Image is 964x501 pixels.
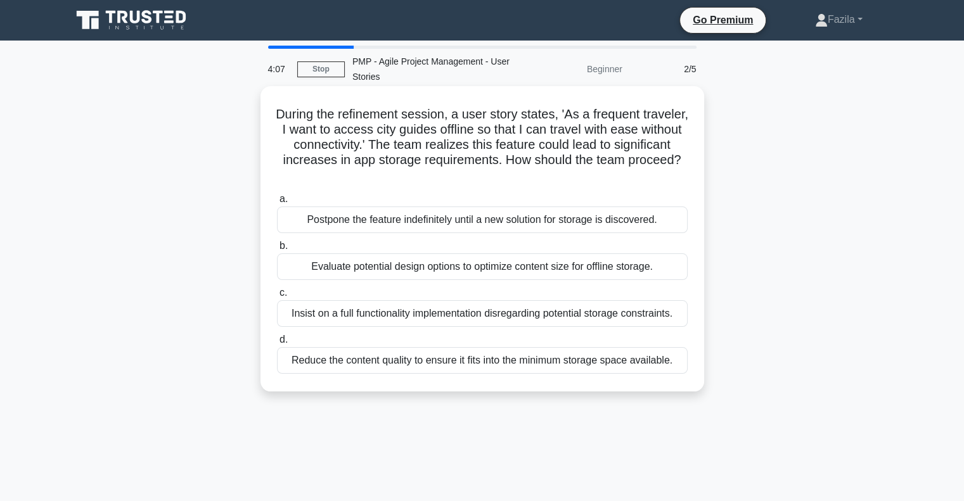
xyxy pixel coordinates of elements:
span: d. [280,334,288,345]
h5: During the refinement session, a user story states, 'As a frequent traveler, I want to access cit... [276,106,689,184]
div: 2/5 [630,56,704,82]
span: b. [280,240,288,251]
a: Fazila [785,7,893,32]
div: Evaluate potential design options to optimize content size for offline storage. [277,253,688,280]
a: Go Premium [685,12,761,28]
span: c. [280,287,287,298]
div: Reduce the content quality to ensure it fits into the minimum storage space available. [277,347,688,374]
div: Insist on a full functionality implementation disregarding potential storage constraints. [277,300,688,327]
div: Postpone the feature indefinitely until a new solution for storage is discovered. [277,206,688,233]
div: PMP - Agile Project Management - User Stories [345,49,519,89]
div: Beginner [519,56,630,82]
span: a. [280,193,288,204]
a: Stop [297,61,345,77]
div: 4:07 [260,56,297,82]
